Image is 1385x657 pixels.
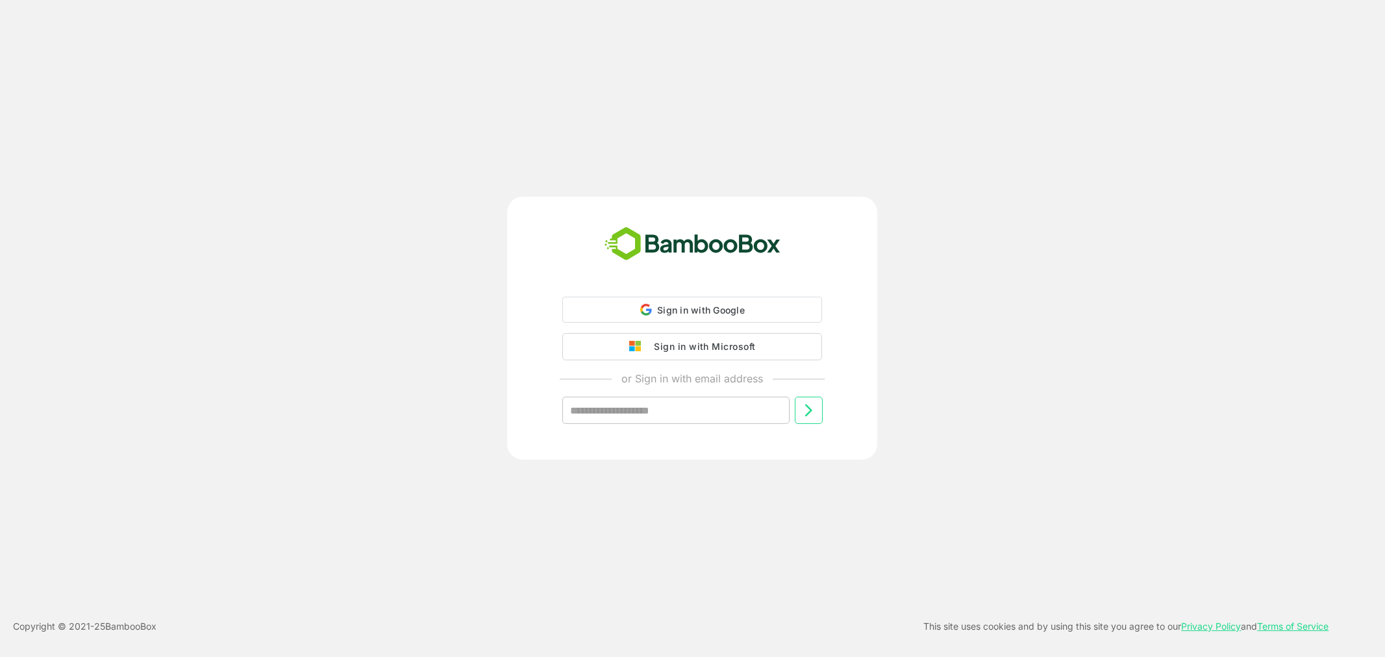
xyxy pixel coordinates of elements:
[621,371,763,386] p: or Sign in with email address
[13,619,156,634] p: Copyright © 2021- 25 BambooBox
[647,338,755,355] div: Sign in with Microsoft
[657,304,745,316] span: Sign in with Google
[1181,621,1241,632] a: Privacy Policy
[597,223,788,266] img: bamboobox
[1257,621,1329,632] a: Terms of Service
[629,341,647,353] img: google
[562,333,822,360] button: Sign in with Microsoft
[562,297,822,323] div: Sign in with Google
[923,619,1329,634] p: This site uses cookies and by using this site you agree to our and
